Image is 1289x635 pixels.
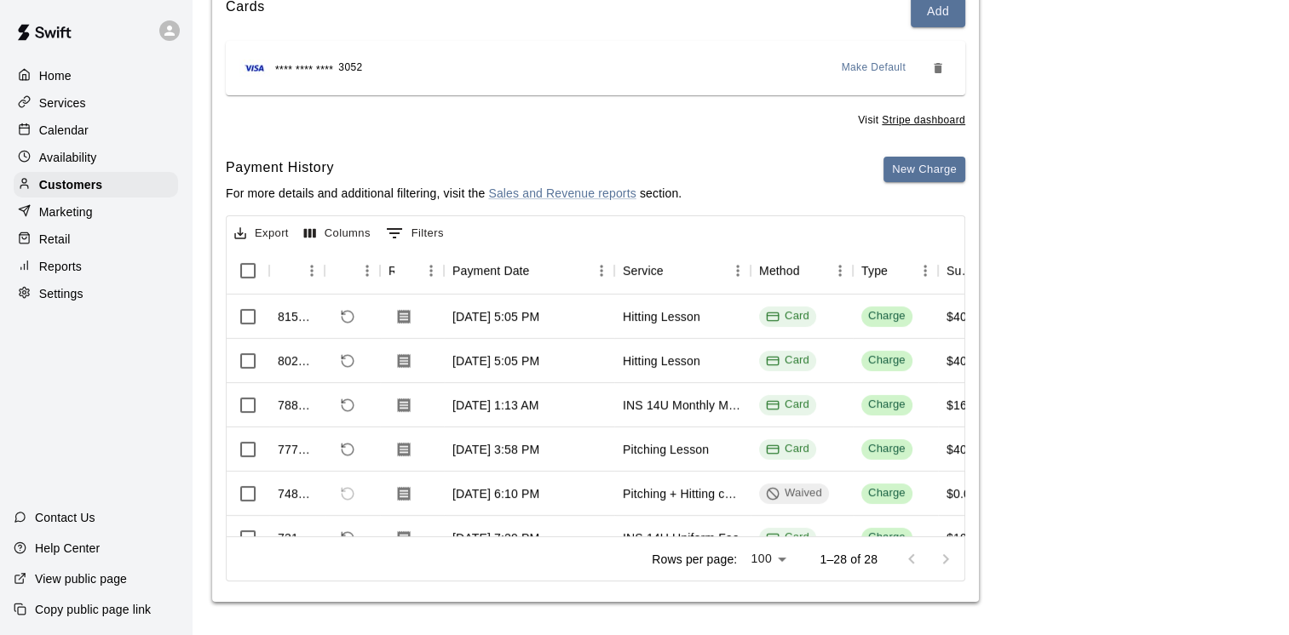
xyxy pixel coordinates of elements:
[820,551,878,568] p: 1–28 of 28
[35,570,127,587] p: View public page
[766,441,809,457] div: Card
[14,90,178,116] a: Services
[623,397,742,414] div: INS 14U Monthly Membership - 25/26
[278,529,316,546] div: 731651
[14,63,178,89] a: Home
[388,523,419,553] button: Download Receipt
[883,157,965,183] button: New Charge
[452,247,530,295] div: Payment Date
[39,67,72,84] p: Home
[888,259,912,283] button: Sort
[14,281,178,306] a: Settings
[226,157,682,179] h6: Payment History
[39,285,83,302] p: Settings
[766,397,809,413] div: Card
[388,346,419,376] button: Download Receipt
[868,441,906,457] div: Charge
[444,247,614,295] div: Payment Date
[354,258,380,283] button: Menu
[868,397,906,413] div: Charge
[766,485,822,501] div: Waived
[452,397,538,414] div: Sep 1, 2025, 1:13 AM
[14,254,178,279] a: Reports
[947,485,977,502] div: $0.00
[394,259,418,283] button: Sort
[333,259,357,283] button: Sort
[14,226,178,252] a: Retail
[35,509,95,526] p: Contact Us
[278,441,316,458] div: 777217
[614,247,751,295] div: Service
[333,391,362,420] span: Refund payment
[39,203,93,220] p: Marketing
[827,258,853,283] button: Menu
[14,117,178,143] a: Calendar
[623,485,742,502] div: Pitching + Hitting combo
[418,258,444,283] button: Menu
[14,199,178,225] a: Marketing
[388,390,419,420] button: Download Receipt
[300,220,375,247] button: Select columns
[868,352,906,369] div: Charge
[39,149,97,166] p: Availability
[333,302,362,331] span: Refund payment
[388,301,419,332] button: Download Receipt
[278,352,316,369] div: 802903
[652,551,737,568] p: Rows per page:
[333,523,362,552] span: Refund payment
[388,434,419,465] button: Download Receipt
[664,259,688,283] button: Sort
[452,485,539,502] div: Aug 10, 2025, 6:10 PM
[333,346,362,375] span: Refund payment
[744,546,792,571] div: 100
[858,112,965,129] span: Visit
[39,122,89,139] p: Calendar
[882,114,965,126] a: Stripe dashboard
[853,247,938,295] div: Type
[623,308,700,325] div: Hitting Lesson
[333,435,362,464] span: Refund payment
[14,145,178,170] a: Availability
[325,247,380,295] div: Refund
[835,54,913,82] button: Make Default
[452,352,539,369] div: Sep 7, 2025, 5:05 PM
[912,258,938,283] button: Menu
[725,258,751,283] button: Menu
[766,308,809,324] div: Card
[35,540,100,557] p: Help Center
[759,247,800,295] div: Method
[333,479,362,508] span: Refund payment
[39,176,102,193] p: Customers
[947,529,991,546] div: $191.00
[766,529,809,546] div: Card
[278,259,302,283] button: Sort
[868,485,906,501] div: Charge
[924,54,952,82] button: Remove
[842,60,906,77] span: Make Default
[868,308,906,324] div: Charge
[278,308,316,325] div: 815730
[530,259,554,283] button: Sort
[380,247,444,295] div: Receipt
[39,231,71,248] p: Retail
[39,258,82,275] p: Reports
[338,60,362,77] span: 3052
[766,352,809,369] div: Card
[278,397,316,414] div: 788860
[388,478,419,509] button: Download Receipt
[14,172,178,197] a: Customers
[269,247,325,295] div: Id
[382,220,448,247] button: Show filters
[299,258,325,283] button: Menu
[589,258,614,283] button: Menu
[488,186,636,200] a: Sales and Revenue reports
[947,397,991,414] div: $165.00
